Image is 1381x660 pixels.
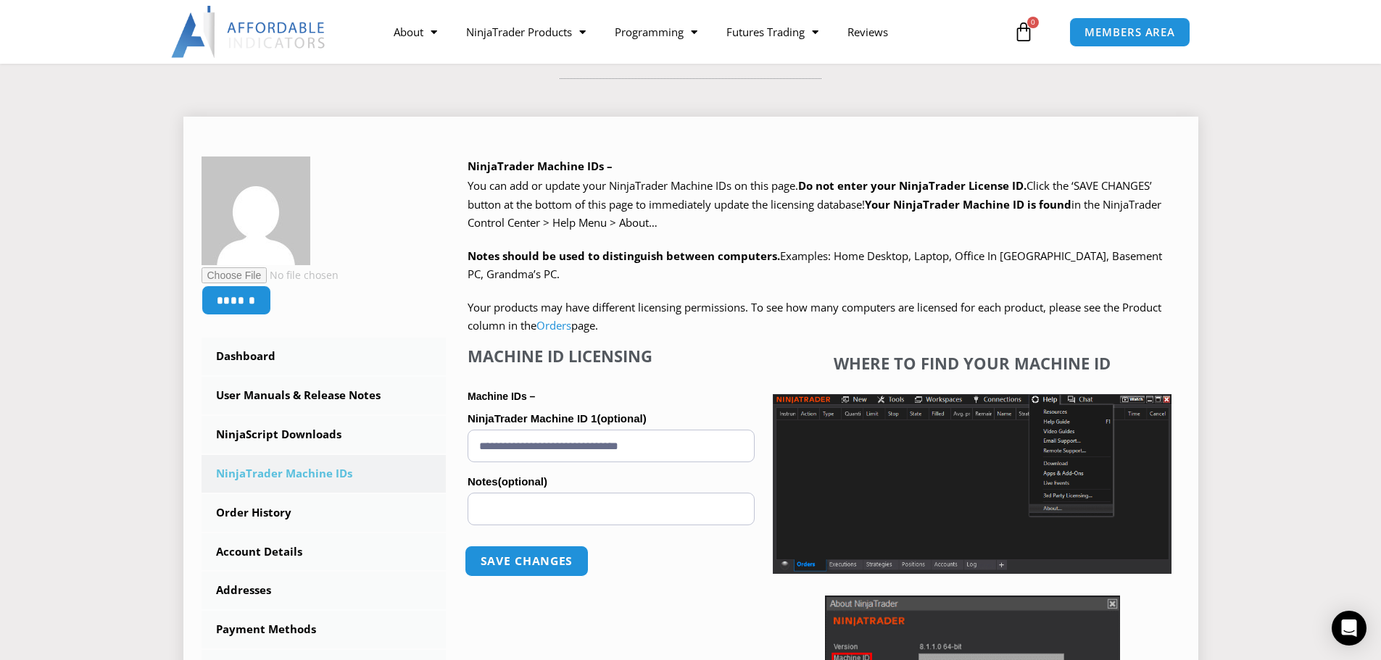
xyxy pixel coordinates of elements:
span: Examples: Home Desktop, Laptop, Office In [GEOGRAPHIC_DATA], Basement PC, Grandma’s PC. [468,248,1162,282]
span: 0 [1027,17,1039,28]
a: Dashboard [202,338,447,375]
a: Reviews [833,15,903,49]
a: Order History [202,494,447,532]
span: Click the ‘SAVE CHANGES’ button at the bottom of this page to immediately update the licensing da... [468,178,1161,230]
a: User Manuals & Release Notes [202,377,447,414]
span: (optional) [597,412,646,425]
strong: Notes should be used to distinguish between computers. [468,248,780,263]
a: NinjaScript Downloads [202,416,447,454]
img: LogoAI | Affordable Indicators – NinjaTrader [171,6,327,58]
div: Open Intercom Messenger [1332,611,1367,646]
a: Futures Trading [712,15,833,49]
span: MEMBERS AREA [1085,27,1175,38]
h4: Where to find your Machine ID [773,354,1171,372]
b: Do not enter your NinjaTrader License ID. [798,178,1027,193]
button: Save changes [465,546,589,577]
strong: Machine IDs – [468,390,535,402]
img: 800e1dc9cab494f0a9ca1c31ba1c9f62a3427ffbafd3ab34b8ff0db413ae9eb7 [202,156,310,265]
b: NinjaTrader Machine IDs – [468,159,613,173]
a: 0 [992,11,1056,53]
a: Orders [536,318,571,333]
label: NinjaTrader Machine ID 1 [468,408,755,430]
a: Addresses [202,572,447,609]
a: Programming [600,15,712,49]
a: MEMBERS AREA [1069,17,1190,47]
a: About [379,15,452,49]
span: Your products may have different licensing permissions. To see how many computers are licensed fo... [468,300,1161,333]
span: (optional) [498,475,547,488]
a: NinjaTrader Products [452,15,600,49]
label: Notes [468,471,755,493]
a: NinjaTrader Machine IDs [202,455,447,493]
a: Payment Methods [202,611,447,648]
a: Account Details [202,533,447,571]
strong: Your NinjaTrader Machine ID is found [865,197,1071,212]
nav: Menu [379,15,1010,49]
img: Screenshot 2025-01-17 1155544 | Affordable Indicators – NinjaTrader [773,394,1171,574]
h4: Machine ID Licensing [468,346,755,365]
span: You can add or update your NinjaTrader Machine IDs on this page. [468,178,798,193]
